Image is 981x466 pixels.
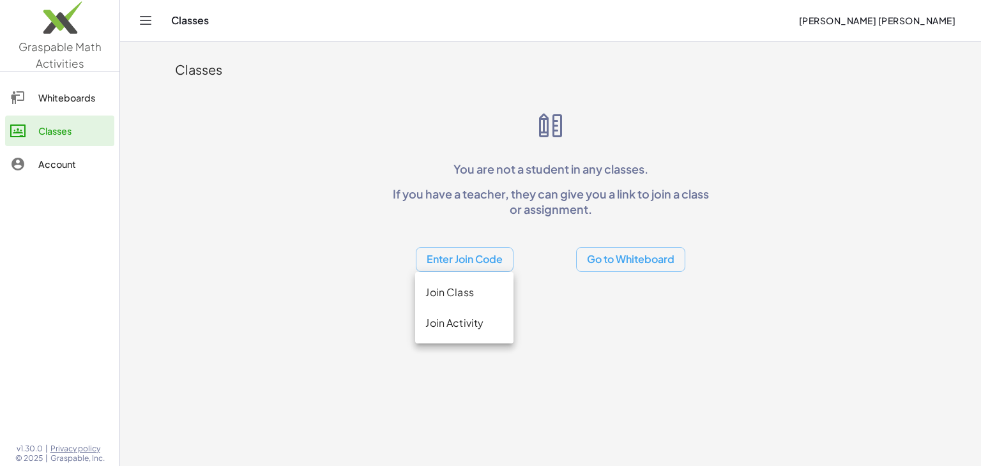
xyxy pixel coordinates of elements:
[788,9,966,32] button: [PERSON_NAME] [PERSON_NAME]
[38,90,109,105] div: Whiteboards
[387,186,714,216] p: If you have a teacher, they can give you a link to join a class or assignment.
[19,40,102,70] span: Graspable Math Activities
[135,10,156,31] button: Toggle navigation
[50,444,105,454] a: Privacy policy
[45,453,48,463] span: |
[175,61,926,79] div: Classes
[798,15,955,26] span: [PERSON_NAME] [PERSON_NAME]
[5,116,114,146] a: Classes
[5,82,114,113] a: Whiteboards
[50,453,105,463] span: Graspable, Inc.
[425,285,503,300] div: Join Class
[425,315,503,331] div: Join Activity
[15,453,43,463] span: © 2025
[416,247,513,272] button: Enter Join Code
[38,123,109,139] div: Classes
[45,444,48,454] span: |
[5,149,114,179] a: Account
[387,162,714,176] p: You are not a student in any classes.
[576,247,685,272] button: Go to Whiteboard
[38,156,109,172] div: Account
[17,444,43,454] span: v1.30.0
